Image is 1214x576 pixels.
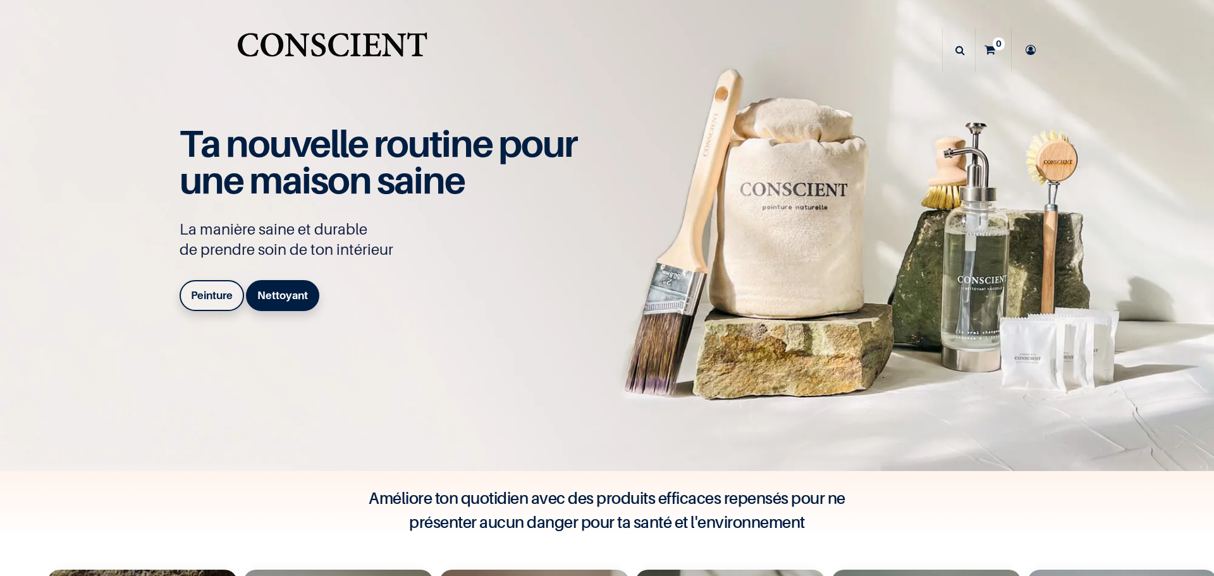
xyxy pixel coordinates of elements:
span: Ta nouvelle routine pour une maison saine [180,121,577,203]
b: Peinture [191,289,233,302]
img: Conscient [235,25,430,75]
a: Nettoyant [246,280,319,310]
iframe: Tidio Chat [1149,494,1208,554]
a: 0 [976,28,1011,72]
b: Nettoyant [257,289,308,302]
sup: 0 [993,37,1005,50]
a: Peinture [180,280,244,310]
h4: Améliore ton quotidien avec des produits efficaces repensés pour ne présenter aucun danger pour t... [354,486,860,534]
a: Logo of Conscient [235,25,430,75]
p: La manière saine et durable de prendre soin de ton intérieur [180,219,591,260]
